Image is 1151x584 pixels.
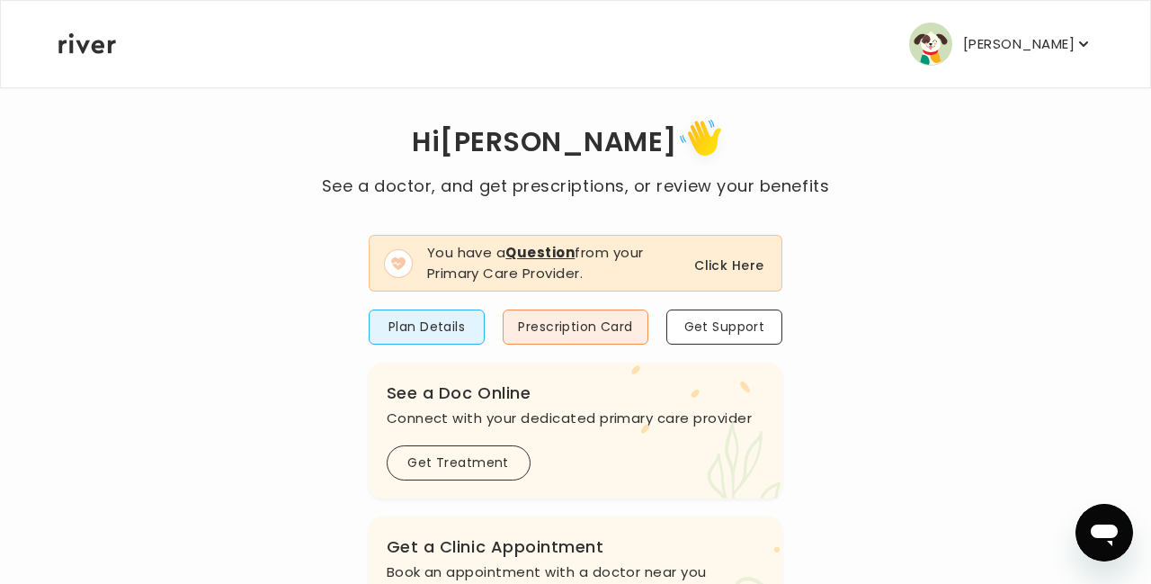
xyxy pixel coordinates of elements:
[387,406,765,431] p: Connect with your dedicated primary care provider
[1075,504,1133,562] iframe: Button to launch messaging window
[387,445,531,481] button: Get Treatment
[503,310,647,345] button: Prescription Card
[505,243,575,262] strong: Question
[369,310,486,345] button: Plan Details
[427,243,674,283] p: You have a from your Primary Care Provider.
[694,255,763,276] button: Click Here
[666,310,783,345] button: Get Support
[963,31,1075,57] p: [PERSON_NAME]
[322,113,829,174] h1: Hi [PERSON_NAME]
[387,535,765,560] h3: Get a Clinic Appointment
[909,22,1093,66] button: user avatar[PERSON_NAME]
[322,174,829,199] p: See a doctor, and get prescriptions, or review your benefits
[387,381,765,406] h3: See a Doc Online
[909,22,952,66] img: user avatar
